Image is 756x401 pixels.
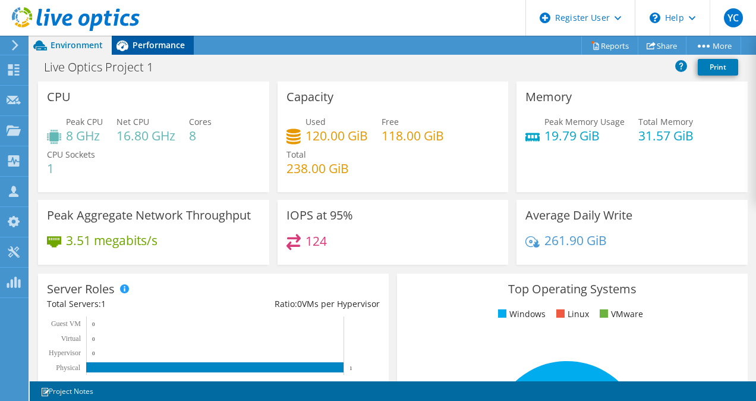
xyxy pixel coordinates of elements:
[213,297,380,311] div: Ratio: VMs per Hypervisor
[553,308,589,321] li: Linux
[66,116,103,127] span: Peak CPU
[66,234,157,247] h4: 3.51 megabits/s
[47,149,95,160] span: CPU Sockets
[32,384,102,399] a: Project Notes
[305,116,326,127] span: Used
[61,334,81,343] text: Virtual
[638,129,694,142] h4: 31.57 GiB
[650,12,660,23] svg: \n
[92,321,95,327] text: 0
[56,364,80,372] text: Physical
[116,129,175,142] h4: 16.80 GHz
[189,129,212,142] h4: 8
[51,39,103,51] span: Environment
[47,209,251,222] h3: Peak Aggregate Network Throughput
[495,308,546,321] li: Windows
[297,298,302,309] span: 0
[638,116,693,127] span: Total Memory
[597,308,643,321] li: VMware
[544,234,607,247] h4: 261.90 GiB
[382,129,444,142] h4: 118.00 GiB
[305,129,368,142] h4: 120.00 GiB
[286,209,353,222] h3: IOPS at 95%
[382,116,399,127] span: Free
[66,129,103,142] h4: 8 GHz
[544,116,625,127] span: Peak Memory Usage
[286,162,349,175] h4: 238.00 GiB
[47,162,95,175] h4: 1
[47,283,115,296] h3: Server Roles
[724,8,743,27] span: YC
[47,90,71,104] h3: CPU
[638,36,686,55] a: Share
[698,59,738,76] a: Print
[286,90,333,104] h3: Capacity
[525,90,572,104] h3: Memory
[581,36,638,55] a: Reports
[101,298,106,309] span: 1
[686,36,741,55] a: More
[349,365,352,371] text: 1
[133,39,185,51] span: Performance
[544,129,625,142] h4: 19.79 GiB
[51,319,81,328] text: Guest VM
[286,149,306,160] span: Total
[39,61,172,74] h1: Live Optics Project 1
[189,116,212,127] span: Cores
[47,297,213,311] div: Total Servers:
[92,336,95,342] text: 0
[49,349,81,357] text: Hypervisor
[116,116,149,127] span: Net CPU
[92,350,95,356] text: 0
[525,209,632,222] h3: Average Daily Write
[305,234,327,248] h4: 124
[406,283,739,296] h3: Top Operating Systems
